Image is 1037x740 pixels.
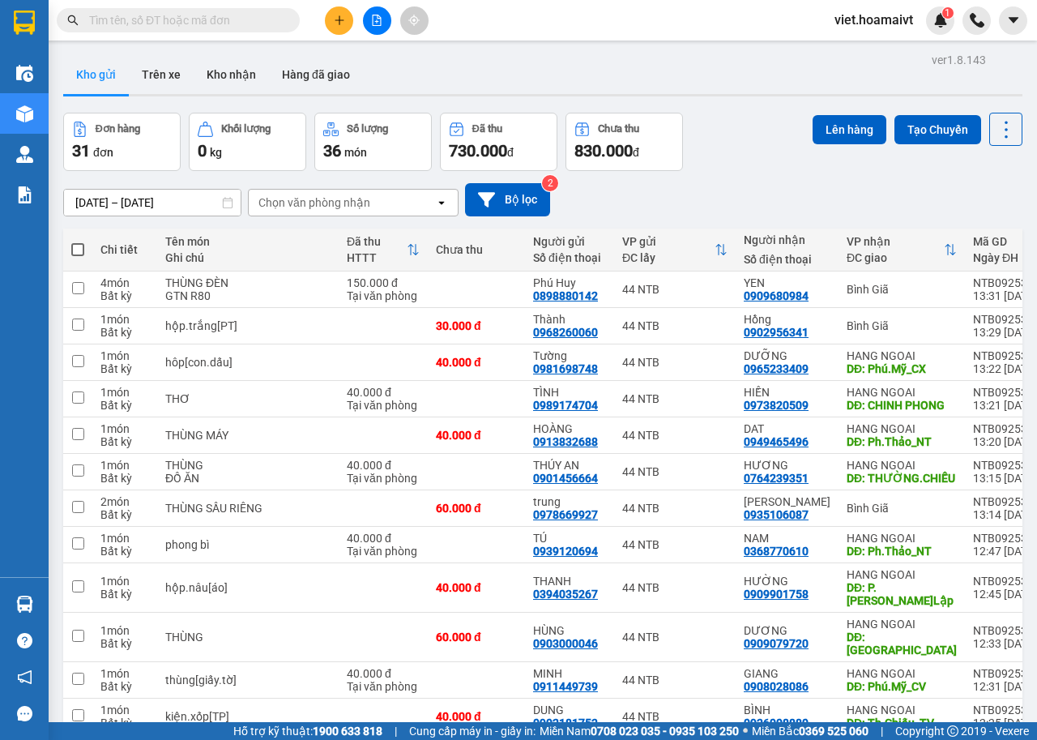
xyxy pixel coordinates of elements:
div: Bất kỳ [100,326,149,339]
div: Tên hàng: kiện.nilon[ĐT] ( : 1 ) [14,118,252,158]
div: Ghi chú [165,251,331,264]
div: THÚY AN [533,459,606,472]
div: 0898880142 [533,289,598,302]
div: DƯỠNG [744,349,830,362]
button: Kho gửi [63,55,129,94]
span: Gửi: [14,15,39,32]
div: 0932616808 [14,53,127,75]
div: DĐ: CHINH PHONG [847,399,957,412]
div: VP nhận [847,235,944,248]
div: 44 NTB [14,14,127,33]
div: 44 NTB [622,429,728,442]
div: HƯƠNG [744,459,830,472]
div: Chi tiết [100,243,149,256]
div: 0394035267 [533,588,598,601]
div: Thành [533,313,606,326]
span: Nhận: [139,15,177,32]
div: VP gửi [622,235,715,248]
button: Bộ lọc [465,183,550,216]
div: 30.000 [136,85,254,108]
div: DĐ: P.Mỹ_Đ.Lập [847,581,957,607]
div: 0949465496 [744,435,809,448]
div: DƯƠNG [744,624,830,637]
img: logo-vxr [14,11,35,35]
div: Tên món [165,235,331,248]
button: file-add [363,6,391,35]
div: Hoàng [139,33,252,53]
div: THÙNG SẦU RIÊNG [165,502,331,515]
span: | [395,722,397,740]
button: Tạo Chuyến [894,115,981,144]
div: DĐ: Ph.Thảo_NT [847,545,957,558]
div: HANG NGOAI [847,568,957,581]
div: TÚ [533,532,606,545]
div: Bình Giã [847,319,957,332]
div: 0764239351 [744,472,809,485]
div: 44 NTB [622,581,728,594]
img: icon-new-feature [933,13,948,28]
span: đơn [93,146,113,159]
span: search [67,15,79,26]
div: Tại văn phòng [347,289,420,302]
div: DAT [744,422,830,435]
div: 40.000 đ [436,356,517,369]
div: Tường [533,349,606,362]
strong: 1900 633 818 [313,725,382,738]
div: Bất kỳ [100,588,149,601]
div: TÌNH [533,386,606,399]
div: Bất kỳ [100,472,149,485]
span: Cung cấp máy in - giấy in: [409,722,536,740]
div: 0965233409 [744,362,809,375]
div: HANG NGOAI [847,618,957,631]
span: message [17,706,32,721]
div: NAM [744,532,830,545]
div: LÊ NGUYỄN [744,495,830,508]
span: Miền Bắc [752,722,868,740]
span: notification [17,669,32,685]
img: warehouse-icon [16,65,33,82]
div: 44 NTB [622,674,728,687]
div: DĐ: Ph.Thảo_NT [847,435,957,448]
sup: 1 [942,7,954,19]
div: 0903000046 [533,637,598,650]
div: 44 NTB [622,465,728,478]
div: 0902181753 [533,716,598,729]
div: Người gửi [533,235,606,248]
div: HOÀNG [533,422,606,435]
div: phong bì [165,538,331,551]
div: 30.000 đ [436,319,517,332]
div: Bất kỳ [100,362,149,375]
div: HIỀN [744,386,830,399]
div: Bất kỳ [100,399,149,412]
div: trung [533,495,606,508]
div: 44 NTB [622,538,728,551]
div: HANG NGOAI [847,422,957,435]
img: phone-icon [970,13,984,28]
div: 0939120694 [533,545,598,558]
span: Hỗ trợ kỹ thuật: [233,722,382,740]
div: 0935106087 [744,508,809,521]
div: Bất kỳ [100,545,149,558]
span: 0 [198,141,207,160]
div: HANG NGOAI [847,667,957,680]
div: 1 món [100,624,149,637]
div: Đơn hàng [96,123,140,135]
span: 830.000 [574,141,633,160]
span: 730.000 [449,141,507,160]
div: YEN [744,276,830,289]
div: Khối lượng [221,123,271,135]
div: GIANG [744,667,830,680]
span: question-circle [17,633,32,648]
div: THANH [533,575,606,588]
div: HANG NGOAI [847,459,957,472]
th: Toggle SortBy [614,229,736,272]
div: HANG NGOAI [847,532,957,545]
span: 36 [323,141,341,160]
div: Tại văn phòng [347,472,420,485]
img: warehouse-icon [16,596,33,613]
div: 1 món [100,386,149,399]
button: Hàng đã giao [269,55,363,94]
input: Tìm tên, số ĐT hoặc mã đơn [89,11,280,29]
div: THÙNG [165,459,331,472]
div: GTN R80 [165,289,331,302]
